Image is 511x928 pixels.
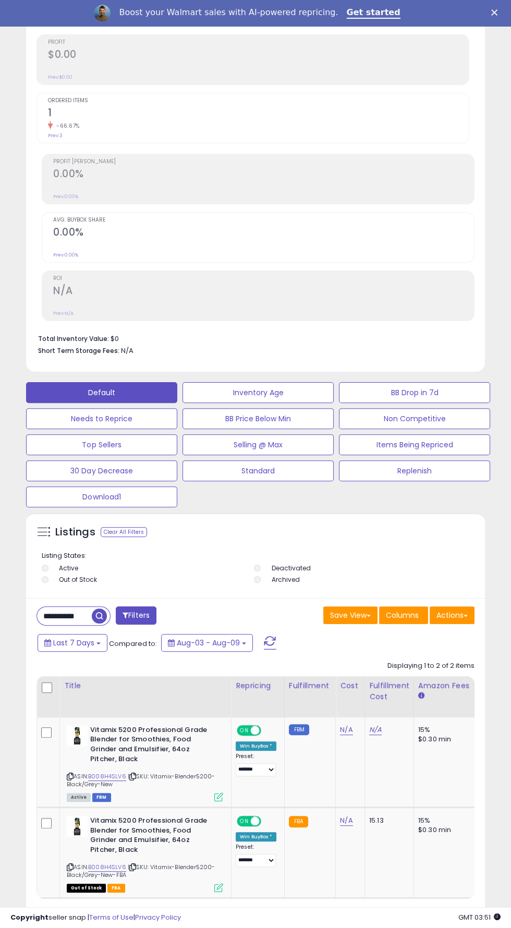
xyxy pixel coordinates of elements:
[67,816,88,837] img: 31pCllcsKFL._SL40_.jpg
[347,7,400,19] a: Get started
[182,434,334,455] button: Selling @ Max
[418,725,505,735] div: 15%
[38,634,107,652] button: Last 7 Days
[90,725,217,766] b: Vitamix 5200 Professional Grade Blender for Smoothies, Food Grinder and Emulsifier, 64oz Pitcher,...
[53,226,474,240] h2: 0.00%
[67,772,215,788] span: | SKU: Vitamix-Blender5200-Black/Grey-New
[116,606,156,625] button: Filters
[89,912,133,922] a: Terms of Use
[119,7,338,18] div: Boost your Walmart sales with AI-powered repricing.
[53,638,94,648] span: Last 7 Days
[26,460,177,481] button: 30 Day Decrease
[491,9,502,16] div: Close
[48,40,469,45] span: Profit
[53,276,474,282] span: ROI
[418,735,505,744] div: $0.30 min
[121,346,133,356] span: N/A
[101,527,147,537] div: Clear All Filters
[386,610,419,620] span: Columns
[418,816,505,825] div: 15%
[26,434,177,455] button: Top Sellers
[289,680,331,691] div: Fulfillment
[379,606,428,624] button: Columns
[67,725,223,800] div: ASIN:
[418,825,505,835] div: $0.30 min
[418,691,424,701] small: Amazon Fees.
[10,912,48,922] strong: Copyright
[92,793,111,802] span: FBM
[339,434,490,455] button: Items Being Repriced
[67,863,215,878] span: | SKU: Vitamix-Blender5200-Black/Grey-New-FBA
[26,486,177,507] button: Download1
[26,382,177,403] button: Default
[289,816,308,827] small: FBA
[135,912,181,922] a: Privacy Policy
[42,551,472,561] p: Listing States:
[94,5,111,21] img: Profile image for Adrian
[38,346,119,355] b: Short Term Storage Fees:
[67,793,91,802] span: All listings currently available for purchase on Amazon
[55,525,95,540] h5: Listings
[340,680,360,691] div: Cost
[236,753,276,776] div: Preset:
[59,564,78,572] label: Active
[430,606,475,624] button: Actions
[369,680,409,702] div: Fulfillment Cost
[64,680,227,691] div: Title
[53,217,474,223] span: Avg. Buybox Share
[67,884,106,893] span: All listings that are currently out of stock and unavailable for purchase on Amazon
[236,741,276,751] div: Win BuyBox *
[10,913,181,923] div: seller snap | |
[339,408,490,429] button: Non Competitive
[340,725,352,735] a: N/A
[260,726,276,735] span: OFF
[238,726,251,735] span: ON
[177,638,240,648] span: Aug-03 - Aug-09
[53,310,74,316] small: Prev: N/A
[271,575,299,584] label: Archived
[90,816,217,857] b: Vitamix 5200 Professional Grade Blender for Smoothies, Food Grinder and Emulsifier, 64oz Pitcher,...
[161,634,253,652] button: Aug-03 - Aug-09
[53,285,474,299] h2: N/A
[48,48,469,63] h2: $0.00
[53,193,78,200] small: Prev: 0.00%
[59,575,97,584] label: Out of Stock
[53,252,78,258] small: Prev: 0.00%
[67,816,223,891] div: ASIN:
[289,724,309,735] small: FBM
[323,606,378,624] button: Save View
[88,863,126,872] a: B008H4SLV6
[260,817,276,826] span: OFF
[26,408,177,429] button: Needs to Reprice
[38,332,467,344] li: $0
[238,817,251,826] span: ON
[53,168,474,182] h2: 0.00%
[369,816,406,825] div: 15.13
[48,132,63,139] small: Prev: 3
[340,815,352,826] a: N/A
[458,912,501,922] span: 2025-08-17 03:51 GMT
[107,884,125,893] span: FBA
[38,334,109,343] b: Total Inventory Value:
[48,74,72,80] small: Prev: $0.00
[339,382,490,403] button: BB Drop in 7d
[369,725,382,735] a: N/A
[67,725,88,746] img: 31pCllcsKFL._SL40_.jpg
[236,832,276,841] div: Win BuyBox *
[182,460,334,481] button: Standard
[109,639,157,649] span: Compared to:
[418,680,508,691] div: Amazon Fees
[48,98,469,104] span: Ordered Items
[182,382,334,403] button: Inventory Age
[53,122,80,130] small: -66.67%
[88,772,126,781] a: B008H4SLV6
[236,844,276,867] div: Preset:
[236,680,280,691] div: Repricing
[271,564,310,572] label: Deactivated
[48,107,469,121] h2: 1
[53,159,474,165] span: Profit [PERSON_NAME]
[339,460,490,481] button: Replenish
[387,661,475,671] div: Displaying 1 to 2 of 2 items
[182,408,334,429] button: BB Price Below Min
